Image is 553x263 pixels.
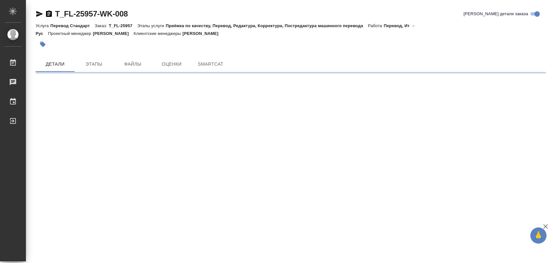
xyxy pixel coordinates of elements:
p: Клиентские менеджеры [134,31,183,36]
p: T_FL-25957 [109,23,137,28]
span: [PERSON_NAME] детали заказа [464,11,528,17]
p: Перевод Стандарт [50,23,95,28]
p: Этапы услуги [137,23,166,28]
span: SmartCat [195,60,226,68]
button: 🙏 [530,227,547,244]
span: 🙏 [533,229,544,242]
button: Скопировать ссылку для ЯМессенджера [36,10,43,18]
p: [PERSON_NAME] [93,31,134,36]
button: Скопировать ссылку [45,10,53,18]
p: Работа [368,23,384,28]
a: T_FL-25957-WK-008 [55,9,128,18]
p: Приёмка по качеству, Перевод, Редактура, Корректура, Постредактура машинного перевода [166,23,368,28]
p: Услуга [36,23,50,28]
span: Файлы [117,60,148,68]
span: Этапы [78,60,109,68]
p: Проектный менеджер [48,31,93,36]
p: Заказ: [95,23,109,28]
span: Оценки [156,60,187,68]
span: Детали [40,60,71,68]
p: [PERSON_NAME] [182,31,223,36]
button: Добавить тэг [36,37,50,51]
